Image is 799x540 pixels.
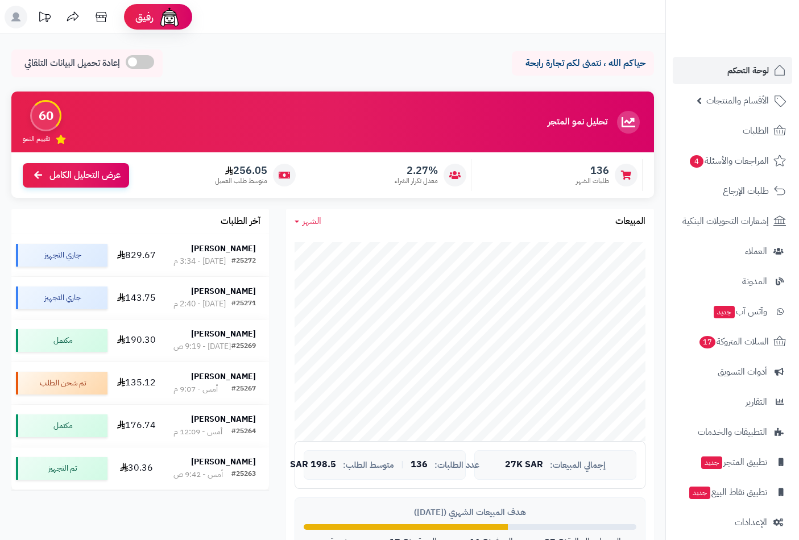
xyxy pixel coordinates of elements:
td: 176.74 [112,405,160,447]
span: وآتس آب [713,304,767,319]
span: طلبات الإرجاع [723,183,769,199]
span: معدل تكرار الشراء [395,176,438,186]
span: الإعدادات [735,514,767,530]
div: تم التجهيز [16,457,107,480]
td: 135.12 [112,362,160,404]
span: المدونة [742,273,767,289]
strong: [PERSON_NAME] [191,243,256,255]
span: 256.05 [215,164,267,177]
span: إشعارات التحويلات البنكية [682,213,769,229]
span: جديد [701,456,722,469]
a: المدونة [673,268,792,295]
span: تطبيق نقاط البيع [688,484,767,500]
span: العملاء [745,243,767,259]
img: logo-2.png [722,26,788,50]
span: جديد [689,487,710,499]
span: 17 [699,336,716,349]
a: عرض التحليل الكامل [23,163,129,188]
span: تقييم النمو [23,134,50,144]
span: السلات المتروكة [698,334,769,350]
a: تطبيق المتجرجديد [673,448,792,476]
span: التطبيقات والخدمات [698,424,767,440]
a: أدوات التسويق [673,358,792,385]
div: مكتمل [16,329,107,352]
strong: [PERSON_NAME] [191,285,256,297]
span: الأقسام والمنتجات [706,93,769,109]
span: أدوات التسويق [718,364,767,380]
h3: تحليل نمو المتجر [548,117,607,127]
div: [DATE] - 3:34 م [173,256,226,267]
p: حياكم الله ، نتمنى لكم تجارة رابحة [520,57,645,70]
a: لوحة التحكم [673,57,792,84]
a: الطلبات [673,117,792,144]
span: 136 [576,164,609,177]
a: الشهر [295,215,321,228]
span: التقارير [746,394,767,410]
a: وآتس آبجديد [673,298,792,325]
img: ai-face.png [158,6,181,28]
div: تم شحن الطلب [16,372,107,394]
span: 136 [411,460,428,470]
span: عدد الطلبات: [434,460,479,470]
span: لوحة التحكم [727,63,769,78]
td: 190.30 [112,319,160,362]
span: رفيق [135,10,154,24]
span: جديد [714,306,735,318]
span: 27K SAR [505,460,543,470]
a: التطبيقات والخدمات [673,418,792,446]
a: المراجعات والأسئلة4 [673,147,792,175]
span: طلبات الشهر [576,176,609,186]
div: جاري التجهيز [16,286,107,309]
span: إجمالي المبيعات: [550,460,606,470]
a: تطبيق نقاط البيعجديد [673,479,792,506]
div: هدف المبيعات الشهري ([DATE]) [304,506,636,518]
div: [DATE] - 2:40 م [173,298,226,310]
span: | [401,460,404,469]
div: [DATE] - 9:19 ص [173,341,231,352]
div: أمس - 12:09 م [173,426,222,438]
span: متوسط طلب العميل [215,176,267,186]
strong: [PERSON_NAME] [191,371,256,383]
div: #25269 [231,341,256,352]
a: السلات المتروكة17 [673,328,792,355]
td: 30.36 [112,447,160,489]
strong: [PERSON_NAME] [191,456,256,468]
a: تحديثات المنصة [30,6,59,31]
div: #25264 [231,426,256,438]
h3: المبيعات [615,217,645,227]
span: 2.27% [395,164,438,177]
div: أمس - 9:42 ص [173,469,223,480]
span: عرض التحليل الكامل [49,169,121,182]
span: المراجعات والأسئلة [689,153,769,169]
td: 829.67 [112,234,160,276]
span: إعادة تحميل البيانات التلقائي [24,57,120,70]
a: العملاء [673,238,792,265]
span: 198.5 SAR [290,460,336,470]
div: مكتمل [16,414,107,437]
div: #25267 [231,384,256,395]
strong: [PERSON_NAME] [191,413,256,425]
span: الطلبات [743,123,769,139]
div: جاري التجهيز [16,244,107,267]
a: الإعدادات [673,509,792,536]
a: إشعارات التحويلات البنكية [673,207,792,235]
span: الشهر [303,214,321,228]
div: أمس - 9:07 م [173,384,218,395]
a: طلبات الإرجاع [673,177,792,205]
strong: [PERSON_NAME] [191,328,256,340]
div: #25272 [231,256,256,267]
span: متوسط الطلب: [343,460,394,470]
div: #25271 [231,298,256,310]
span: تطبيق المتجر [700,454,767,470]
h3: آخر الطلبات [221,217,260,227]
td: 143.75 [112,277,160,319]
div: #25263 [231,469,256,480]
span: 4 [690,155,704,168]
a: التقارير [673,388,792,416]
